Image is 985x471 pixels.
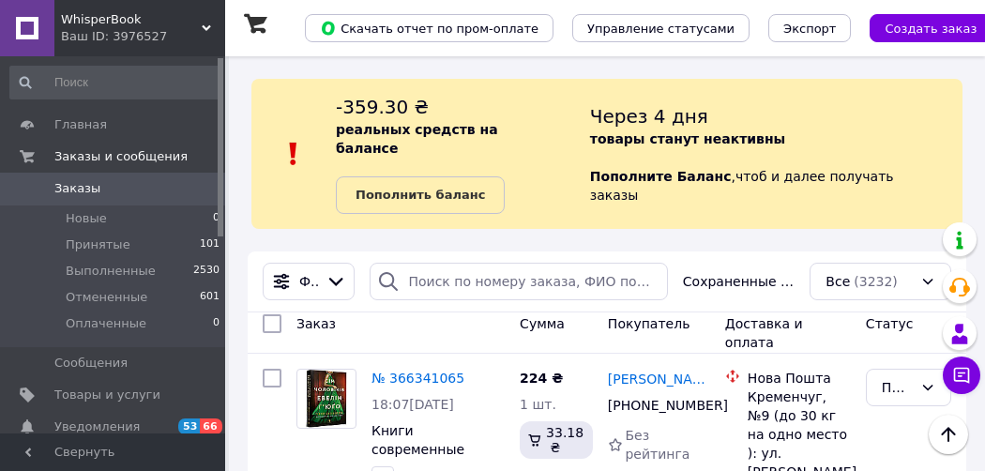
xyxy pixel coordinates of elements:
[66,210,107,227] span: Новые
[370,263,667,300] input: Поиск по номеру заказа, ФИО покупателя, номеру телефона, Email, номеру накладной
[299,272,318,291] span: Фильтры
[520,421,593,459] div: 33.18 ₴
[336,176,505,214] a: Пополнить баланс
[371,371,464,386] a: № 366341065
[683,272,796,291] span: Сохраненные фильтры:
[61,11,202,28] span: WhisperBook
[54,148,188,165] span: Заказы и сообщения
[336,96,429,118] span: -359.30 ₴
[296,369,356,429] a: Фото товару
[213,315,220,332] span: 0
[305,14,553,42] button: Скачать отчет по пром-оплате
[608,370,710,388] a: [PERSON_NAME]
[590,105,708,128] span: Через 4 дня
[336,122,498,156] b: реальных средств на балансе
[590,94,962,214] div: , чтоб и далее получать заказы
[826,272,850,291] span: Все
[882,377,913,398] div: Принят
[54,418,140,435] span: Уведомления
[604,392,699,418] div: [PHONE_NUMBER]
[178,418,200,434] span: 53
[748,369,851,387] div: Нова Пошта
[280,140,308,168] img: :exclamation:
[356,188,485,202] b: Пополнить баланс
[66,289,147,306] span: Отмененные
[608,316,690,331] span: Покупатель
[885,22,977,36] span: Создать заказ
[520,397,556,412] span: 1 шт.
[296,316,336,331] span: Заказ
[306,370,347,428] img: Фото товару
[9,66,221,99] input: Поиск
[943,357,980,394] button: Чат с покупателем
[590,131,785,146] b: товары станут неактивны
[200,418,221,434] span: 66
[193,263,220,280] span: 2530
[854,274,898,289] span: (3232)
[520,371,563,386] span: 224 ₴
[768,14,851,42] button: Экспорт
[66,263,156,280] span: Выполненные
[371,397,454,412] span: 18:07[DATE]
[725,316,803,350] span: Доставка и оплата
[590,169,732,184] b: Пополните Баланс
[200,236,220,253] span: 101
[625,428,689,462] span: Без рейтинга
[200,289,220,306] span: 601
[320,20,538,37] span: Скачать отчет по пром-оплате
[54,355,128,372] span: Сообщения
[66,315,146,332] span: Оплаченные
[61,28,225,45] div: Ваш ID: 3976527
[572,14,750,42] button: Управление статусами
[929,415,968,454] button: Наверх
[520,316,565,331] span: Сумма
[54,387,160,403] span: Товары и услуги
[866,316,914,331] span: Статус
[54,116,107,133] span: Главная
[66,236,130,253] span: Принятые
[213,210,220,227] span: 0
[783,22,836,36] span: Экспорт
[587,22,735,36] span: Управление статусами
[54,180,100,197] span: Заказы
